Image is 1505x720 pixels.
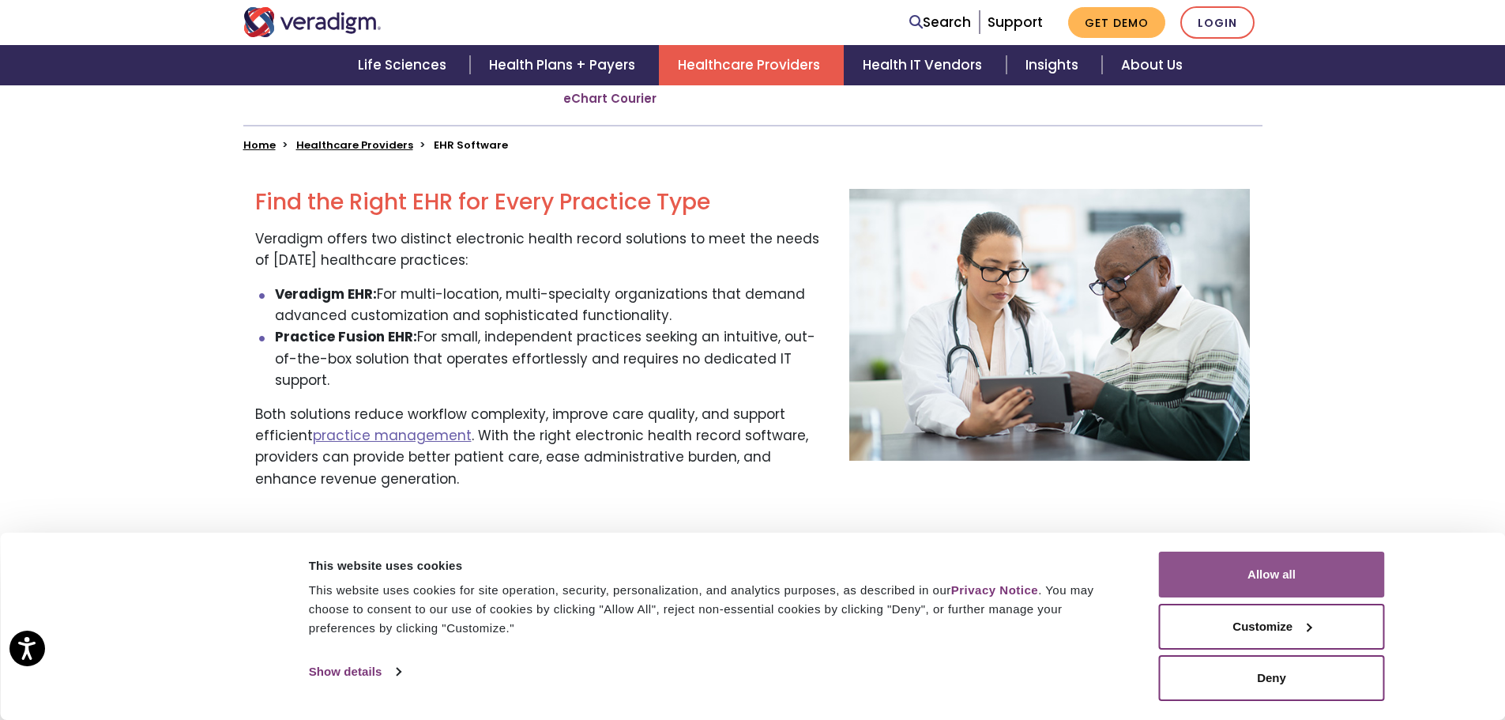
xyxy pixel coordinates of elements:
li: For multi-location, multi-specialty organizations that demand advanced customization and sophisti... [275,284,826,326]
a: Health IT Vendors [844,45,1006,85]
a: Insights [1006,45,1102,85]
a: Support [988,13,1043,32]
strong: Practice Fusion EHR: [275,327,417,346]
img: page-ehr-solutions-overview.jpg [849,189,1251,461]
a: Healthcare Providers [659,45,844,85]
div: This website uses cookies for site operation, security, personalization, and analytics purposes, ... [309,581,1123,638]
a: practice management [313,426,472,445]
iframe: Drift Chat Widget [1202,606,1486,701]
a: Privacy Notice [951,583,1038,597]
a: Health Plans + Payers [470,45,659,85]
a: About Us [1102,45,1202,85]
button: Deny [1159,655,1385,701]
h2: Find the Right EHR for Every Practice Type [255,189,826,216]
a: Login [1180,6,1255,39]
p: Both solutions reduce workflow complexity, improve care quality, and support efficient . With the... [255,404,826,490]
a: Home [243,138,276,153]
strong: Veradigm EHR: [275,285,377,303]
img: Veradigm logo [243,7,382,37]
li: For small, independent practices seeking an intuitive, out-of-the-box solution that operates effo... [275,326,826,391]
a: eChart Courier [563,91,657,107]
div: This website uses cookies [309,556,1123,575]
a: Life Sciences [339,45,470,85]
button: Customize [1159,604,1385,650]
a: Get Demo [1068,7,1165,38]
a: Healthcare Providers [296,138,413,153]
button: Allow all [1159,552,1385,597]
p: Veradigm offers two distinct electronic health record solutions to meet the needs of [DATE] healt... [255,228,826,271]
a: Search [909,12,971,33]
a: Show details [309,660,401,684]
